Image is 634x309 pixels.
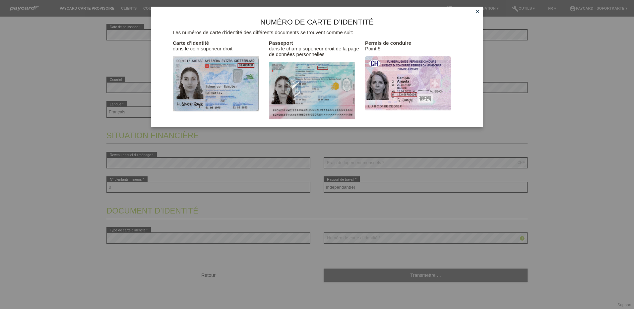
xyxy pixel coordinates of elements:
[173,56,259,111] img: id_document_number_help_id.png
[269,40,365,57] p: dans le champ supérieur droit de la page de données personnelles
[173,18,461,26] h1: Numéro de carte d’identité
[365,56,451,110] img: id_document_number_help_driverslicense.png
[365,40,461,51] p: Point 5
[269,62,355,119] img: id_document_number_help_passport.png
[173,40,269,51] p: dans le coin supérieur droit
[365,40,411,46] b: Permis de conduire
[173,40,209,46] b: Carte d’identité
[473,8,482,16] a: close
[173,30,461,35] p: Les numéros de carte d’identité des différents documents se trouvent comme suit:
[475,9,480,14] i: close
[269,40,293,46] b: Passeport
